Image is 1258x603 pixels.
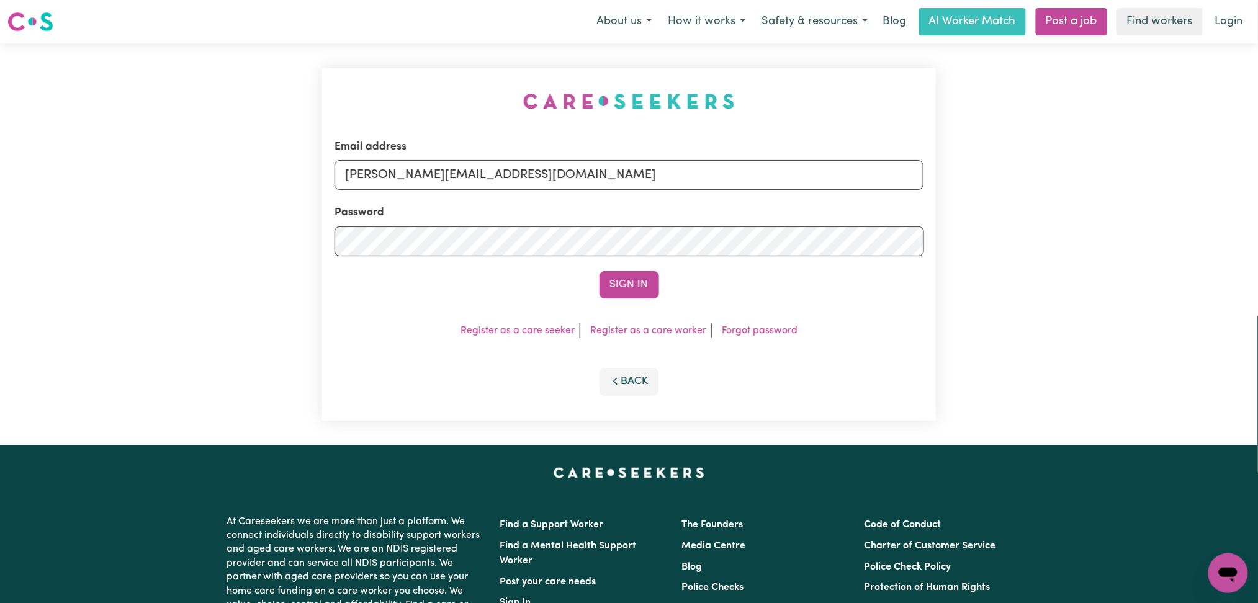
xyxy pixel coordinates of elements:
[500,541,637,566] a: Find a Mental Health Support Worker
[682,583,744,592] a: Police Checks
[864,583,990,592] a: Protection of Human Rights
[1117,8,1203,35] a: Find workers
[1208,553,1248,593] iframe: Button to launch messaging window
[600,368,659,395] button: Back
[876,8,914,35] a: Blog
[500,520,604,530] a: Find a Support Worker
[588,9,660,35] button: About us
[682,520,744,530] a: The Founders
[919,8,1026,35] a: AI Worker Match
[864,562,951,572] a: Police Check Policy
[7,7,53,36] a: Careseekers logo
[1036,8,1107,35] a: Post a job
[753,9,876,35] button: Safety & resources
[335,205,384,221] label: Password
[7,11,53,33] img: Careseekers logo
[590,326,706,336] a: Register as a care worker
[864,520,941,530] a: Code of Conduct
[722,326,797,336] a: Forgot password
[600,271,659,298] button: Sign In
[500,577,596,587] a: Post your care needs
[660,9,753,35] button: How it works
[554,468,704,478] a: Careseekers home page
[864,541,995,551] a: Charter of Customer Service
[461,326,575,336] a: Register as a care seeker
[335,160,924,190] input: Email address
[1208,8,1251,35] a: Login
[335,139,407,155] label: Email address
[682,562,703,572] a: Blog
[682,541,746,551] a: Media Centre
